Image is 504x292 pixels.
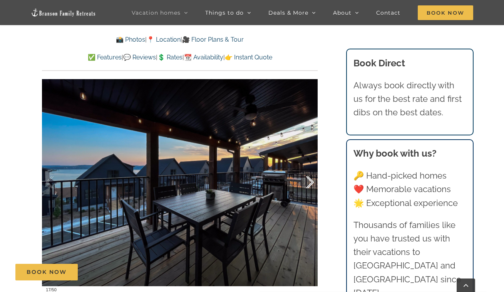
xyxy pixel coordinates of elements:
h3: Why book with us? [353,147,466,160]
img: Branson Family Retreats Logo [31,8,96,17]
a: ✅ Features [88,54,122,61]
span: Deals & More [268,10,308,15]
span: Book Now [418,5,473,20]
a: 🎥 Floor Plans & Tour [182,36,244,43]
span: About [333,10,352,15]
span: Things to do [205,10,244,15]
b: Book Direct [353,57,405,69]
span: Vacation homes [132,10,181,15]
p: Always book directly with us for the best rate and first dibs on the best dates. [353,79,466,120]
span: Contact [376,10,400,15]
a: 📆 Availability [184,54,223,61]
a: 💲 Rates [157,54,183,61]
p: | | | | [42,52,318,62]
a: 👉 Instant Quote [225,54,272,61]
p: | | [42,35,318,45]
p: 🔑 Hand-picked homes ❤️ Memorable vacations 🌟 Exceptional experience [353,169,466,210]
span: Book Now [27,269,67,275]
a: 📸 Photos [116,36,145,43]
a: Book Now [15,264,78,280]
a: 💬 Reviews [123,54,156,61]
a: 📍 Location [147,36,181,43]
